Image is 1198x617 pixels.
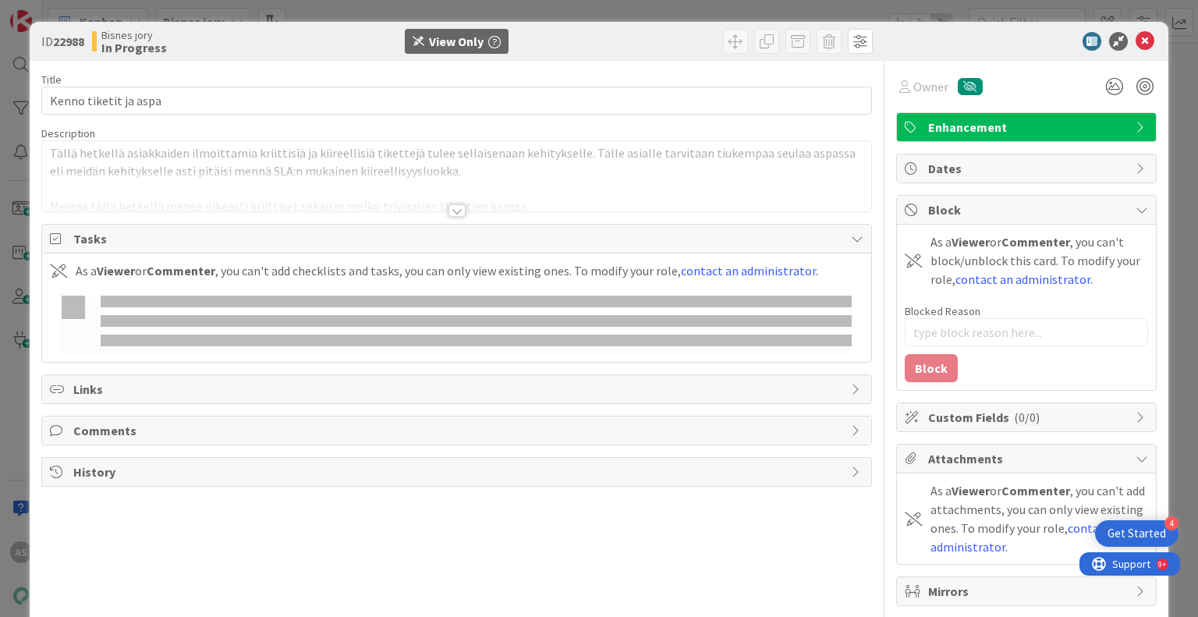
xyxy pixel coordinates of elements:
[101,41,167,54] b: In Progress
[41,87,871,115] input: type card name here...
[101,29,167,41] span: Bisnes jory
[952,483,990,498] b: Viewer
[1001,234,1070,250] b: Commenter
[73,380,842,399] span: Links
[147,263,215,278] b: Commenter
[1014,410,1040,425] span: ( 0/0 )
[73,463,842,481] span: History
[930,232,1148,289] div: As a or , you can't block/unblock this card. To modify your role, .
[905,304,980,318] label: Blocked Reason
[952,234,990,250] b: Viewer
[928,582,1128,601] span: Mirrors
[928,408,1128,427] span: Custom Fields
[53,34,84,49] b: 22988
[928,449,1128,468] span: Attachments
[429,32,484,51] div: View Only
[73,421,842,440] span: Comments
[50,144,863,179] p: Tällä hetkellä asiakkaiden ilmoittamia kriittisiä ja kiireellisiä tikettejä tulee sellaisenaan ke...
[1108,526,1166,541] div: Get Started
[928,118,1128,137] span: Enhancement
[1164,516,1179,530] div: 4
[33,2,71,21] span: Support
[79,6,87,19] div: 9+
[1001,483,1070,498] b: Commenter
[76,261,818,280] div: As a or , you can't add checklists and tasks, you can only view existing ones. To modify your rol...
[41,73,62,87] label: Title
[1095,520,1179,547] div: Open Get Started checklist, remaining modules: 4
[97,263,135,278] b: Viewer
[73,229,842,248] span: Tasks
[955,271,1090,287] a: contact an administrator
[913,77,948,96] span: Owner
[928,200,1128,219] span: Block
[41,126,95,140] span: Description
[41,32,84,51] span: ID
[905,354,958,382] button: Block
[930,481,1148,556] div: As a or , you can't add attachments, you can only view existing ones. To modify your role, .
[928,159,1128,178] span: Dates
[681,263,816,278] a: contact an administrator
